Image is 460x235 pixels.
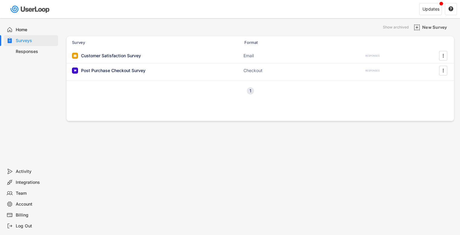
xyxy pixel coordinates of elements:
[16,190,56,196] div: Team
[414,24,420,31] img: AddMajor.svg
[448,6,454,12] button: 
[16,201,56,207] div: Account
[440,51,446,60] button: 
[383,25,409,29] div: Show archived
[81,53,141,59] div: Customer Satisfaction Survey
[244,40,305,45] div: Format
[365,54,380,58] div: RESPONSES
[16,38,56,44] div: Surveys
[16,212,56,218] div: Billing
[81,68,145,74] div: Post Purchase Checkout Survey
[16,27,56,33] div: Home
[9,3,52,15] img: userloop-logo-01.svg
[16,49,56,55] div: Responses
[440,66,446,75] button: 
[243,68,304,74] div: Checkout
[443,52,444,59] text: 
[16,169,56,174] div: Activity
[16,223,56,229] div: Log Out
[422,25,452,30] div: New Survey
[449,6,453,12] text: 
[243,53,304,59] div: Email
[365,69,380,72] div: RESPONSES
[16,180,56,185] div: Integrations
[247,89,254,93] div: 1
[422,7,439,11] div: Updates
[443,67,444,74] text: 
[72,40,193,45] div: Survey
